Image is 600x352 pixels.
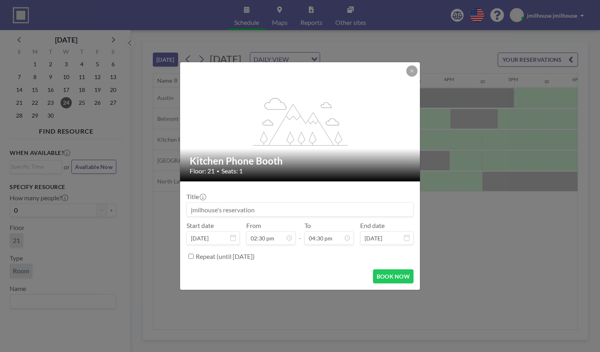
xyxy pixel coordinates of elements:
label: To [304,222,311,230]
span: - [299,224,301,242]
label: End date [360,222,385,230]
label: From [246,222,261,230]
span: • [217,168,219,174]
g: flex-grow: 1.2; [253,97,348,145]
label: Start date [186,222,214,230]
span: Seats: 1 [221,167,243,175]
label: Title [186,193,205,201]
h2: Kitchen Phone Booth [190,155,411,167]
label: Repeat (until [DATE]) [196,252,255,260]
span: Floor: 21 [190,167,215,175]
button: BOOK NOW [373,269,414,283]
input: jmilhouse's reservation [187,203,413,216]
